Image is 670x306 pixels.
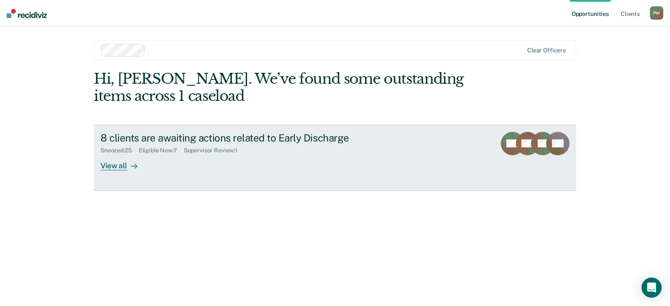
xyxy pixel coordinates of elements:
[642,278,662,298] div: Open Intercom Messenger
[94,70,480,105] div: Hi, [PERSON_NAME]. We’ve found some outstanding items across 1 caseload
[94,125,576,191] a: 8 clients are awaiting actions related to Early DischargeSnoozed:25Eligible Now:7Supervisor Revie...
[100,147,139,154] div: Snoozed : 25
[139,147,184,154] div: Eligible Now : 7
[100,132,394,144] div: 8 clients are awaiting actions related to Early Discharge
[184,147,244,154] div: Supervisor Review : 1
[650,6,663,20] button: PW
[527,47,566,54] div: Clear officers
[650,6,663,20] div: P W
[100,154,147,170] div: View all
[7,9,47,18] img: Recidiviz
